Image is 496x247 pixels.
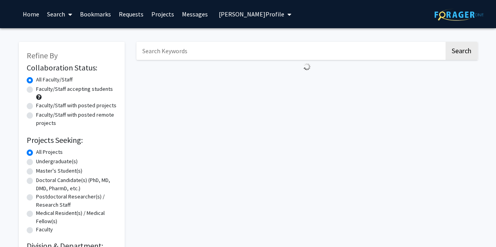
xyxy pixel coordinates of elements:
label: Master's Student(s) [36,167,82,175]
iframe: Chat [463,212,490,241]
label: Faculty [36,225,53,234]
label: Faculty/Staff with posted remote projects [36,111,117,127]
a: Bookmarks [76,0,115,28]
span: [PERSON_NAME] Profile [219,10,284,18]
h2: Projects Seeking: [27,135,117,145]
button: Search [445,42,478,60]
h2: Collaboration Status: [27,63,117,72]
a: Projects [147,0,178,28]
label: Postdoctoral Researcher(s) / Research Staff [36,193,117,209]
nav: Page navigation [136,74,478,92]
a: Home [19,0,43,28]
label: All Faculty/Staff [36,76,73,84]
img: ForagerOne Logo [434,9,483,21]
a: Messages [178,0,212,28]
label: Medical Resident(s) / Medical Fellow(s) [36,209,117,225]
label: Faculty/Staff with posted projects [36,101,116,110]
a: Search [43,0,76,28]
label: All Projects [36,148,63,156]
a: Requests [115,0,147,28]
input: Search Keywords [136,42,444,60]
label: Doctoral Candidate(s) (PhD, MD, DMD, PharmD, etc.) [36,176,117,193]
label: Faculty/Staff accepting students [36,85,113,93]
span: Refine By [27,50,58,60]
img: Loading [300,60,314,74]
label: Undergraduate(s) [36,157,78,166]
